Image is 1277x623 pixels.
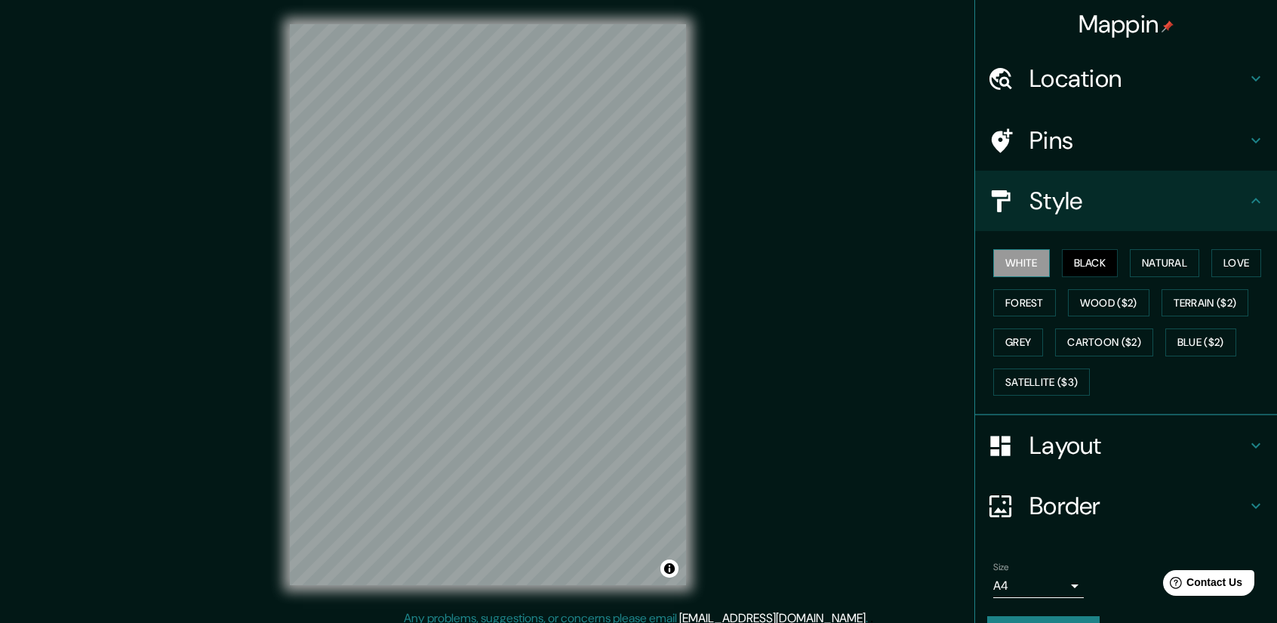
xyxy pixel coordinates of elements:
button: Grey [993,328,1043,356]
h4: Location [1029,63,1247,94]
div: Location [975,48,1277,109]
button: Black [1062,249,1119,277]
h4: Border [1029,491,1247,521]
h4: Layout [1029,430,1247,461]
label: Size [993,561,1009,574]
button: Love [1211,249,1261,277]
div: Style [975,171,1277,231]
button: Natural [1130,249,1199,277]
button: Terrain ($2) [1162,289,1249,317]
button: Wood ($2) [1068,289,1149,317]
button: Toggle attribution [660,560,679,578]
img: pin-icon.png [1162,20,1174,32]
button: Forest [993,289,1056,317]
h4: Pins [1029,125,1247,156]
div: Border [975,476,1277,536]
h4: Style [1029,186,1247,216]
button: Blue ($2) [1165,328,1236,356]
button: Satellite ($3) [993,369,1090,396]
canvas: Map [290,24,686,585]
div: Pins [975,110,1277,171]
div: Layout [975,415,1277,476]
button: Cartoon ($2) [1055,328,1153,356]
iframe: Help widget launcher [1143,564,1260,606]
button: White [993,249,1050,277]
h4: Mappin [1079,9,1174,39]
div: A4 [993,574,1084,598]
